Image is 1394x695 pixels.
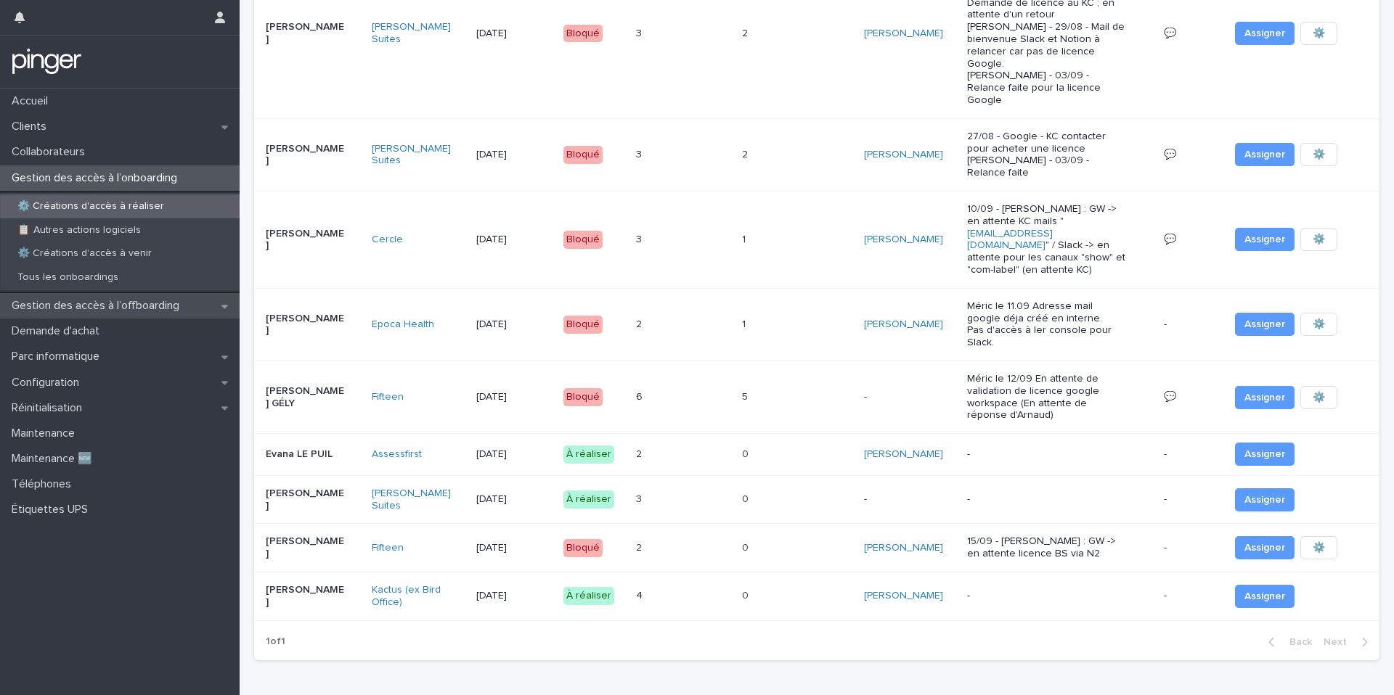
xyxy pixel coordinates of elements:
span: Assigner [1244,317,1285,332]
div: À réaliser [563,445,614,464]
p: [PERSON_NAME] [266,488,346,512]
a: 💬 [1164,392,1176,402]
tr: [PERSON_NAME]Epoca Health [DATE]Bloqué22 11 [PERSON_NAME] Méric le 11.09 Adresse mail google déja... [254,288,1379,361]
a: [PERSON_NAME] [864,149,943,161]
div: Bloqué [563,146,603,164]
tr: [PERSON_NAME]Cercle [DATE]Bloqué33 11 [PERSON_NAME] 10/09 - [PERSON_NAME] : GW -> en attente KC m... [254,191,1379,288]
p: [DATE] [476,590,552,602]
p: Méric le 11.09 Adresse mail google déja créé en interne. Pas d'accès à ler console pour Slack. [967,300,1128,349]
a: [EMAIL_ADDRESS][DOMAIN_NAME] [967,229,1053,251]
p: [DATE] [476,448,552,461]
p: - [967,493,1128,506]
a: [PERSON_NAME] Suites [372,143,452,168]
p: - [1164,490,1170,506]
span: Assigner [1244,232,1285,247]
a: Cercle [372,234,403,246]
p: - [1164,539,1170,554]
p: 5 [742,388,751,403]
p: [PERSON_NAME] [266,313,346,337]
p: [DATE] [476,542,552,554]
p: 0 [742,445,751,461]
button: ⚙️ [1300,313,1337,336]
p: 4 [636,587,645,602]
a: Epoca Health [372,318,434,331]
p: Gestion des accès à l’onboarding [6,171,189,185]
p: - [967,448,1128,461]
p: 0 [742,539,751,554]
button: Assigner [1235,488,1295,511]
tr: [PERSON_NAME] GÉLYFifteen [DATE]Bloqué66 55 -Méric le 12/09 En attente de validation de licence g... [254,361,1379,433]
p: 2 [742,146,751,161]
p: [DATE] [476,391,552,403]
p: 10/09 - [PERSON_NAME] : GW -> en attente KC mails " " / Slack -> en attente pour les canaux "show... [967,203,1128,276]
tr: [PERSON_NAME]Fifteen [DATE]Bloqué22 00 [PERSON_NAME] 15/09 - [PERSON_NAME] : GW -> en attente lic... [254,524,1379,572]
a: [PERSON_NAME] [864,234,943,246]
tr: [PERSON_NAME][PERSON_NAME] Suites [DATE]À réaliser33 00 ---- Assigner [254,475,1379,524]
a: [PERSON_NAME] [864,590,943,602]
span: Assigner [1244,447,1285,461]
p: 2 [636,316,645,331]
tr: [PERSON_NAME][PERSON_NAME] Suites [DATE]Bloqué33 22 [PERSON_NAME] 27/08 - Google - KC contacter p... [254,118,1379,191]
p: - [967,590,1128,602]
p: - [1164,587,1170,602]
button: Next [1318,636,1379,649]
p: - [1164,316,1170,331]
button: ⚙️ [1300,143,1337,166]
p: [PERSON_NAME] [266,228,346,252]
p: - [1164,445,1170,461]
p: [DATE] [476,234,552,246]
span: Assigner [1244,390,1285,405]
p: 1 of 1 [254,624,297,659]
tr: Evana LE PUILAssessfirst [DATE]À réaliser22 00 [PERSON_NAME] --- Assigner [254,434,1379,476]
button: ⚙️ [1300,228,1337,251]
button: Assigner [1235,443,1295,466]
a: [PERSON_NAME] Suites [372,21,452,46]
p: 2 [636,539,645,554]
button: Back [1257,636,1318,649]
p: 2 [636,445,645,461]
span: Back [1281,637,1312,647]
button: ⚙️ [1300,536,1337,559]
button: Assigner [1235,143,1295,166]
p: 27/08 - Google - KC contacter pour acheter une licence [PERSON_NAME] - 03/09 - Relance faite [967,131,1128,179]
p: Configuration [6,376,91,390]
button: Assigner [1235,536,1295,559]
span: ⚙️ [1313,540,1325,555]
div: Bloqué [563,231,603,249]
span: Assigner [1244,26,1285,41]
p: 3 [636,146,645,161]
p: [PERSON_NAME] [266,143,346,168]
p: 3 [636,490,645,506]
span: ⚙️ [1313,317,1325,332]
p: [DATE] [476,28,552,40]
p: - [864,493,945,506]
p: Téléphones [6,477,83,491]
span: ⚙️ [1313,26,1325,41]
a: [PERSON_NAME] Suites [372,488,452,512]
button: Assigner [1235,386,1295,409]
p: Étiquettes UPS [6,503,99,517]
a: Fifteen [372,542,404,554]
a: [PERSON_NAME] [864,448,943,461]
p: Gestion des accès à l’offboarding [6,299,191,313]
span: ⚙️ [1313,232,1325,247]
a: 💬 [1164,149,1176,160]
p: 0 [742,490,751,506]
button: Assigner [1235,22,1295,45]
p: 3 [636,231,645,246]
a: [PERSON_NAME] [864,318,943,331]
p: [PERSON_NAME] [266,584,346,609]
a: Fifteen [372,391,404,403]
p: [PERSON_NAME] [266,21,346,46]
p: Maintenance [6,427,86,440]
p: 3 [636,25,645,40]
p: [PERSON_NAME] GÉLY [266,385,346,410]
div: Bloqué [563,539,603,557]
div: À réaliser [563,587,614,605]
button: ⚙️ [1300,386,1337,409]
button: Assigner [1235,585,1295,608]
p: Méric le 12/09 En attente de validation de licence google workspace (En attente de réponse d'Arnaud) [967,373,1128,421]
button: ⚙️ [1300,22,1337,45]
span: ⚙️ [1313,147,1325,162]
p: [DATE] [476,318,552,331]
